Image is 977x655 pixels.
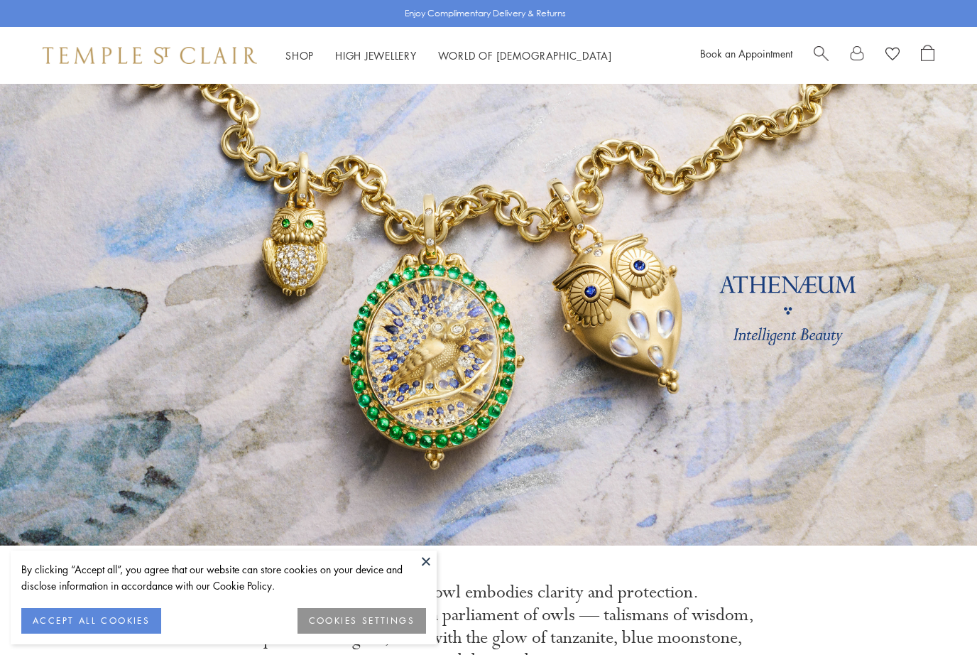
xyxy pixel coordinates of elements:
[906,588,963,641] iframe: Gorgias live chat messenger
[438,48,612,63] a: World of [DEMOGRAPHIC_DATA]World of [DEMOGRAPHIC_DATA]
[43,47,257,64] img: Temple St. Clair
[885,45,900,66] a: View Wishlist
[700,46,792,60] a: Book an Appointment
[814,45,829,66] a: Search
[285,48,314,63] a: ShopShop
[285,47,612,65] nav: Main navigation
[21,608,161,634] button: ACCEPT ALL COOKIES
[21,561,426,594] div: By clicking “Accept all”, you agree that our website can store cookies on your device and disclos...
[921,45,934,66] a: Open Shopping Bag
[298,608,426,634] button: COOKIES SETTINGS
[405,6,566,21] p: Enjoy Complimentary Delivery & Returns
[335,48,417,63] a: High JewelleryHigh Jewellery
